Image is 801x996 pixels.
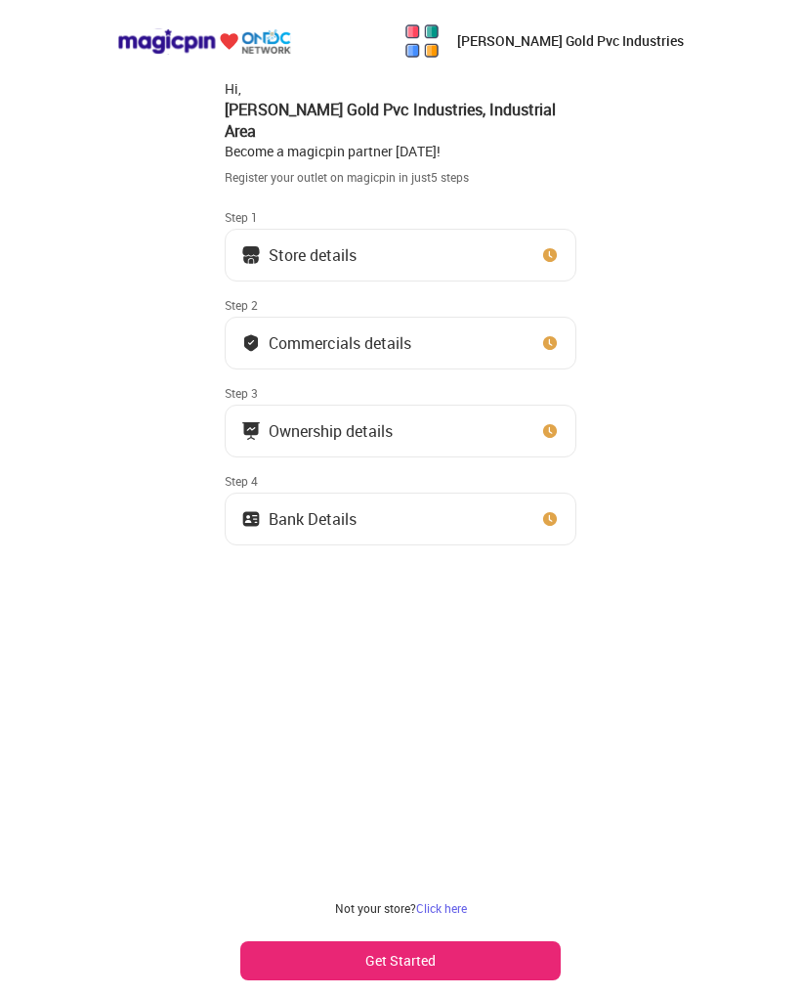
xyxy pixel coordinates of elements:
button: Store details [225,229,576,281]
button: Commercials details [225,317,576,369]
div: Hi, Become a magicpin partner [DATE]! [225,79,576,161]
img: clock_icon_new.67dbf243.svg [540,509,560,529]
p: [PERSON_NAME] Gold Pvc Industries [457,31,684,51]
div: Register your outlet on magicpin in just 5 steps [225,169,576,186]
div: [PERSON_NAME] Gold Pvc Industries , Industrial Area [225,99,576,143]
img: ondc-logo-new-small.8a59708e.svg [117,28,291,55]
img: commercials_icon.983f7837.svg [241,421,261,441]
div: Step 2 [225,297,576,313]
div: Ownership details [269,426,393,436]
img: ownership_icon.37569ceb.svg [241,509,261,529]
div: Commercials details [269,338,411,348]
div: Step 1 [225,209,576,225]
div: Bank Details [269,514,357,524]
div: Step 3 [225,385,576,401]
img: clock_icon_new.67dbf243.svg [540,245,560,265]
img: clock_icon_new.67dbf243.svg [540,333,560,353]
img: clock_icon_new.67dbf243.svg [540,421,560,441]
button: Get Started [240,941,561,980]
button: Bank Details [225,493,576,545]
img: 5kpy1OYlDsuLhLgQzvHA0b3D2tpYM65o7uN6qQmrajoZMvA06tM6FZ_Luz5y1fMPyyl3GnnvzWZcaj6n5kJuFGoMPPY [402,22,442,61]
div: Step 4 [225,473,576,489]
span: Not your store? [335,900,416,916]
img: bank_details_tick.fdc3558c.svg [241,333,261,353]
div: Store details [269,250,357,260]
button: Ownership details [225,405,576,457]
img: storeIcon.9b1f7264.svg [241,245,261,265]
a: Click here [416,900,467,916]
